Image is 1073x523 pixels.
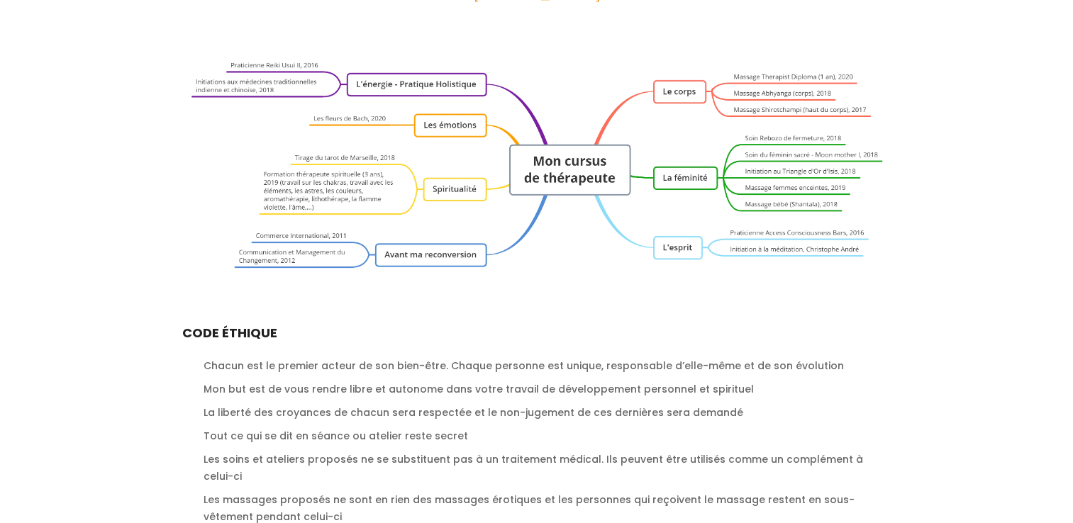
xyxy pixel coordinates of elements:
h3: Code éthique [182,323,891,344]
li: Tout ce qui se dit en séance ou atelier reste secret [182,427,891,444]
li: Mon but est de vous rendre libre et autonome dans votre travail de développement personnel et spi... [182,381,891,398]
img: mon-cursus-de-therapeute.BPnBxPD0.webp [172,35,902,287]
li: Chacun est le premier acteur de son bien-être. Chaque personne est unique, responsable d’elle-mêm... [182,357,891,374]
li: Les soins et ateliers proposés ne se substituent pas à un traitement médical. Ils peuvent être ut... [182,451,891,485]
li: La liberté des croyances de chacun sera respectée et le non-jugement de ces dernières sera demandé [182,404,891,421]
